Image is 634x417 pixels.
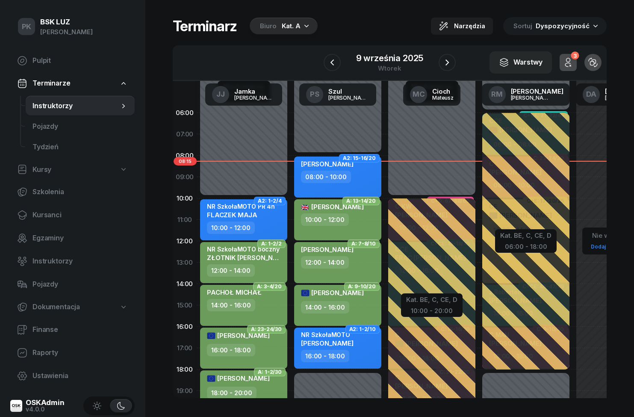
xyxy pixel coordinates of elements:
[10,319,135,340] a: Finanse
[328,88,369,95] div: Szul
[207,299,255,311] div: 14:00 - 16:00
[251,328,282,330] span: A: 23-24/30
[234,95,275,101] div: [PERSON_NAME]
[406,294,457,314] button: Kat. BE, C, CE, D10:00 - 20:00
[10,297,135,317] a: Dokumentacja
[406,294,457,305] div: Kat. BE, C, CE, D
[257,286,282,287] span: A: 3-4/20
[207,254,290,262] span: ZŁOTNIK [PERSON_NAME]
[26,399,65,406] div: OSKAdmin
[356,65,424,71] div: wtorek
[432,95,454,101] div: Mateusz
[207,264,255,277] div: 12:00 - 14:00
[301,171,351,183] div: 08:00 - 10:00
[311,289,364,297] span: [PERSON_NAME]
[247,18,318,35] button: BiuroKat. A
[10,50,135,71] a: Pulpit
[431,18,493,35] button: Narzędzia
[301,256,349,269] div: 12:00 - 14:00
[40,18,93,26] div: BSK LUZ
[346,200,376,202] span: A: 13-14/20
[301,213,349,226] div: 10:00 - 12:00
[406,305,457,314] div: 10:00 - 20:00
[490,51,552,74] button: Warstwy
[32,142,128,153] span: Tydzień
[500,241,551,250] div: 06:00 - 18:00
[32,186,128,198] span: Szkolenia
[207,344,255,356] div: 16:00 - 18:00
[586,91,596,98] span: DA
[216,91,225,98] span: JJ
[560,54,577,71] button: 3
[173,337,197,359] div: 17:00
[10,228,135,248] a: Egzaminy
[26,116,135,137] a: Pojazdy
[234,88,275,95] div: Jamka
[26,406,65,412] div: v4.0.0
[513,21,534,32] span: Sortuj
[173,166,197,188] div: 09:00
[301,203,364,211] span: [PERSON_NAME]
[10,343,135,363] a: Raporty
[32,164,51,175] span: Kursy
[503,17,607,35] button: Sortuj Dyspozycyjność
[207,288,262,296] span: PACHOŁ MICHAŁ
[500,230,551,241] div: Kat. BE, C, CE, D
[343,157,376,159] span: A2: 15-16/20
[10,182,135,202] a: Szkolenia
[32,233,128,244] span: Egzaminy
[207,203,275,210] div: NR SzkołaMOTO PR 4h
[173,295,197,316] div: 15:00
[32,370,128,382] span: Ustawienia
[173,273,197,295] div: 14:00
[348,286,376,287] span: A: 9-10/20
[26,96,135,116] a: Instruktorzy
[217,374,270,382] span: [PERSON_NAME]
[413,91,425,98] span: MC
[536,22,590,30] span: Dyspozycyjność
[173,359,197,380] div: 18:00
[261,243,282,245] span: A: 1-2/2
[301,160,354,168] span: [PERSON_NAME]
[173,18,237,34] h1: Terminarz
[32,279,128,290] span: Pojazdy
[301,331,354,338] div: NR SzkołaMOTO
[173,252,197,273] div: 13:00
[173,124,197,145] div: 07:00
[32,101,119,112] span: Instruktorzy
[217,331,270,340] span: [PERSON_NAME]
[10,74,135,93] a: Terminarze
[301,245,354,254] span: [PERSON_NAME]
[258,200,282,202] span: A2: 1-2/4
[32,121,128,132] span: Pojazdy
[32,302,80,313] span: Dokumentacja
[32,55,128,66] span: Pulpit
[511,95,552,101] div: [PERSON_NAME]
[432,88,454,95] div: Cioch
[351,243,376,245] span: A: 7-8/10
[301,203,309,211] span: 🇬🇧
[310,91,319,98] span: PS
[10,274,135,295] a: Pojazdy
[491,91,503,98] span: RM
[482,83,570,106] a: RM[PERSON_NAME][PERSON_NAME]
[32,324,128,335] span: Finanse
[173,188,197,209] div: 10:00
[499,57,543,68] div: Warstwy
[10,160,135,180] a: Kursy
[10,366,135,386] a: Ustawienia
[26,137,135,157] a: Tydzień
[32,256,128,267] span: Instruktorzy
[173,316,197,337] div: 16:00
[173,145,197,166] div: 08:00
[403,83,460,106] a: MCCiochMateusz
[207,387,257,399] div: 18:00 - 20:00
[328,95,369,101] div: [PERSON_NAME]
[299,83,376,106] a: PSSzul[PERSON_NAME]
[40,27,93,38] div: [PERSON_NAME]
[207,211,257,219] span: FLACZEK MAJA
[174,157,197,166] span: 08:15
[258,371,282,373] span: A: 1-2/30
[22,23,32,30] span: PK
[301,339,354,347] span: [PERSON_NAME]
